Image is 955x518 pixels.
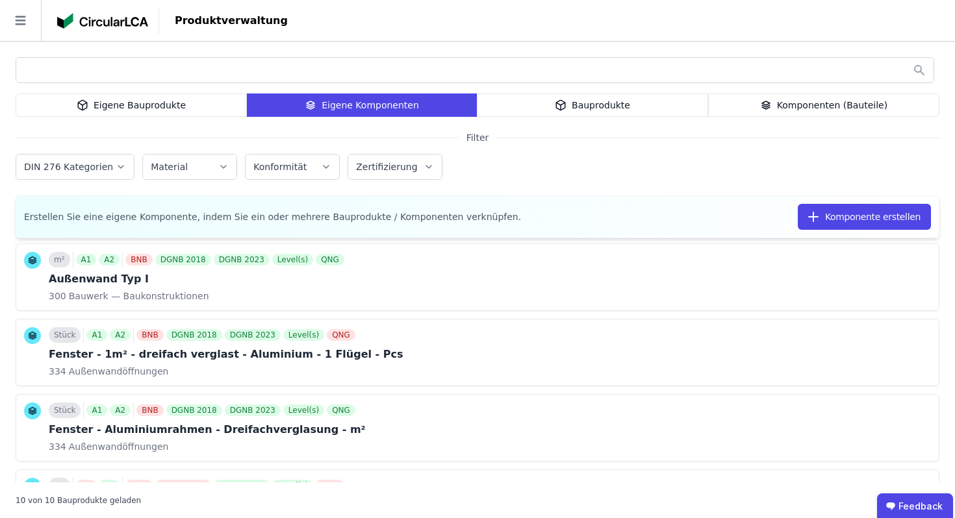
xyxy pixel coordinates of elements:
[110,404,131,416] div: A2
[316,480,344,491] div: QNG
[143,154,236,179] button: Material
[356,162,420,172] label: Zertifizierung
[225,329,281,341] div: DGNB 2023
[708,93,939,117] div: Komponenten (Bauteile)
[66,440,169,453] span: Außenwandöffnungen
[151,162,190,172] label: Material
[16,490,141,506] div: 10 von 10 Bauprodukte geladen
[272,480,313,491] div: Level(s)
[16,93,247,117] div: Eigene Bauprodukte
[155,254,211,265] div: DGNB 2018
[49,365,66,378] span: 334
[49,252,70,267] div: m²
[99,480,120,491] div: A2
[49,440,66,453] span: 334
[16,154,134,179] button: DIN 276 Kategorien
[316,254,344,265] div: QNG
[247,93,477,117] div: Eigene Komponenten
[136,329,163,341] div: BNB
[49,422,366,438] div: Fenster - Aluminiumrahmen - Dreifachverglasung - m²
[86,404,107,416] div: A1
[166,404,222,416] div: DGNB 2018
[272,254,313,265] div: Level(s)
[477,93,708,117] div: Bauprodukte
[225,404,281,416] div: DGNB 2023
[798,204,931,230] button: Komponente erstellen
[49,290,66,302] span: 300
[110,329,131,341] div: A2
[214,480,270,491] div: DGNB 2023
[125,254,152,265] div: BNB
[24,162,116,172] label: DIN 276 Kategorien
[166,329,222,341] div: DGNB 2018
[159,13,303,29] div: Produktverwaltung
[99,254,120,265] div: A2
[66,290,209,302] span: Bauwerk — Baukonstruktionen
[76,254,97,265] div: A1
[125,480,152,491] div: BNB
[24,210,521,223] span: Erstellen Sie eine eigene Komponente, indem Sie ein oder mehrere Bauprodukte / Komponenten verknü...
[327,329,355,341] div: QNG
[49,347,403,362] div: Fenster - 1m² - dreifach verglast - Aluminium - 1 Flügel - Pcs
[49,271,347,287] div: Außenwand Typ I
[327,404,355,416] div: QNG
[348,154,442,179] button: Zertifizierung
[283,404,324,416] div: Level(s)
[155,480,211,491] div: DGNB 2018
[253,162,309,172] label: Konformität
[459,131,497,144] span: Filter
[214,254,270,265] div: DGNB 2023
[49,327,81,343] div: Stück
[57,13,148,29] img: Concular
[66,365,169,378] span: Außenwandöffnungen
[136,404,163,416] div: BNB
[49,478,70,493] div: m²
[76,480,97,491] div: A1
[49,402,81,418] div: Stück
[86,329,107,341] div: A1
[246,154,339,179] button: Konformität
[283,329,324,341] div: Level(s)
